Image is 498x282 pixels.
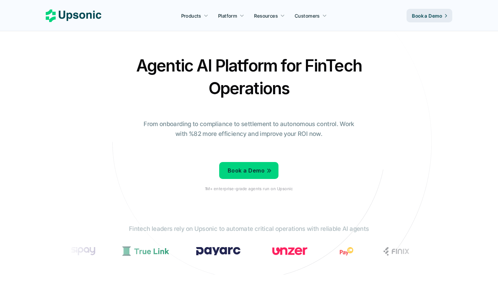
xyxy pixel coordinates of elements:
p: 1M+ enterprise-grade agents run on Upsonic [205,186,293,191]
p: Products [181,12,201,19]
p: Book a Demo [228,166,265,176]
p: Resources [254,12,278,19]
p: From onboarding to compliance to settlement to autonomous control. Work with %82 more efficiency ... [139,119,359,139]
p: Book a Demo [412,12,442,19]
p: Fintech leaders rely on Upsonic to automate critical operations with reliable AI agents [129,224,369,234]
p: Customers [295,12,320,19]
h2: Agentic AI Platform for FinTech Operations [130,54,368,100]
a: Products [177,9,212,22]
a: Book a Demo [407,9,452,22]
a: Book a Demo [219,162,278,179]
p: Platform [218,12,237,19]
